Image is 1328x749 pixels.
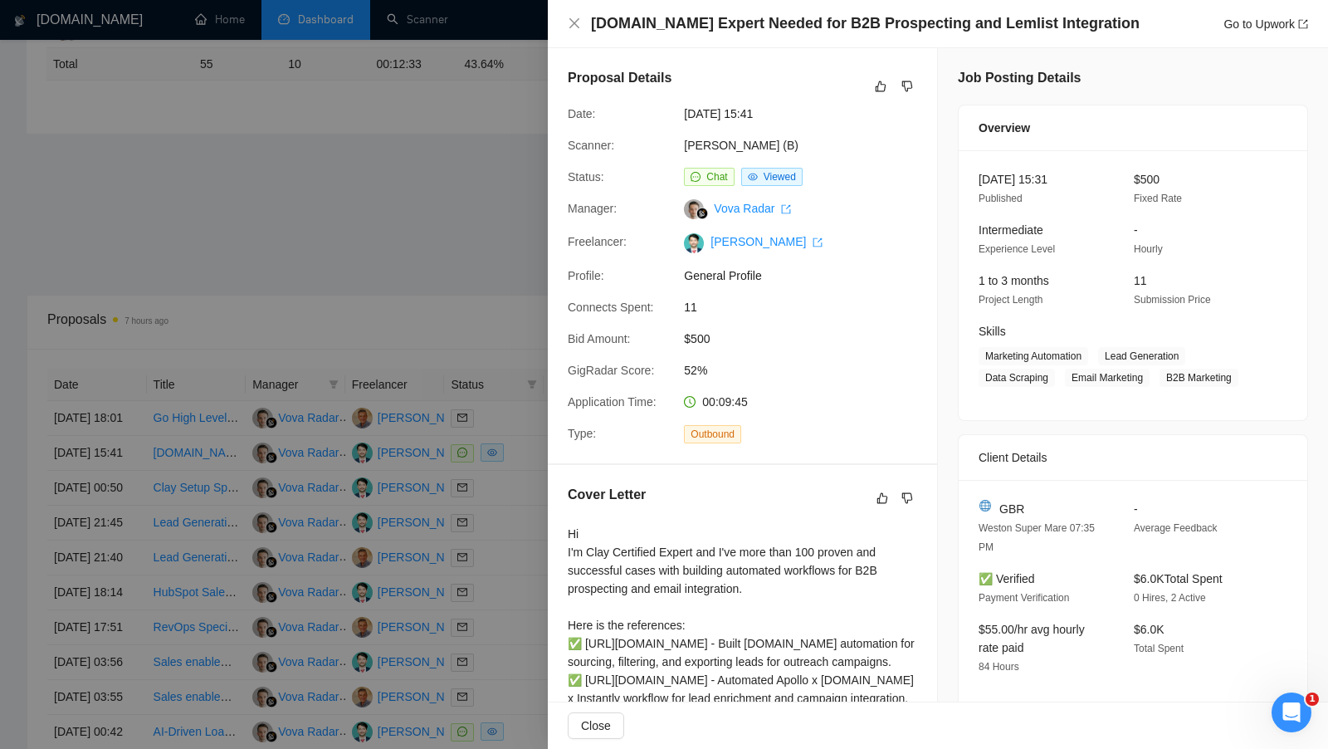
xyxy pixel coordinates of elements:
img: c16N7lKWb1HaM_aFeGZzzik2InePMz-0gERsiXtHYp9g20djN_UIIJr860j475Q-P7 [684,233,704,253]
span: Submission Price [1134,294,1211,306]
span: $55.00/hr avg hourly rate paid [979,623,1085,654]
span: 52% [684,361,933,379]
span: Project Length [979,294,1042,306]
span: close [568,17,581,30]
a: [PERSON_NAME] export [710,235,823,248]
span: Skills [979,325,1006,338]
span: Profile: [568,269,604,282]
span: - [1134,502,1138,516]
span: 84 Hours [979,661,1019,673]
span: export [781,204,791,214]
span: Manager: [568,202,617,215]
button: dislike [897,488,917,508]
button: like [871,76,891,96]
span: Marketing Automation [979,347,1088,365]
span: like [876,492,888,505]
img: 🌐 [979,500,991,512]
span: export [813,237,823,247]
span: Chat [706,171,727,183]
button: dislike [897,76,917,96]
span: GigRadar Score: [568,364,654,377]
span: 1 to 3 months [979,274,1049,287]
a: [PERSON_NAME] (B) [684,139,798,152]
span: Intermediate [979,223,1043,237]
a: Go to Upworkexport [1223,17,1308,31]
span: Average Feedback [1134,522,1218,534]
span: Data Scraping [979,369,1055,387]
span: dislike [901,492,913,505]
div: Client Details [979,435,1287,480]
span: like [875,80,886,93]
span: [DATE] 15:31 [979,173,1047,186]
span: ✅ Verified [979,572,1035,585]
span: Hourly [1134,243,1163,255]
span: Date: [568,107,595,120]
h5: Cover Letter [568,485,646,505]
span: $6.0K Total Spent [1134,572,1223,585]
span: Email Marketing [1065,369,1150,387]
span: dislike [901,80,913,93]
span: General Profile [684,267,933,285]
span: 1 [1306,693,1319,706]
span: 0 Hires, 2 Active [1134,592,1206,604]
span: $500 [684,330,933,348]
button: Close [568,712,624,739]
span: 11 [684,298,933,316]
span: Close [581,717,611,735]
span: $500 [1134,173,1160,186]
span: Connects Spent: [568,301,654,314]
span: Weston Super Mare 07:35 PM [979,522,1095,553]
span: $6.0K [1134,623,1164,636]
span: Bid Amount: [568,332,631,345]
span: Total Spent [1134,643,1184,654]
a: Vova Radar export [714,202,791,215]
h4: [DOMAIN_NAME] Expert Needed for B2B Prospecting and Lemlist Integration [591,13,1140,34]
span: [DATE] 15:41 [684,105,933,123]
button: Close [568,17,581,31]
span: Viewed [764,171,796,183]
span: clock-circle [684,396,696,408]
span: Type: [568,427,596,440]
span: Experience Level [979,243,1055,255]
span: B2B Marketing [1160,369,1238,387]
span: Overview [979,119,1030,137]
span: Fixed Rate [1134,193,1182,204]
span: GBR [999,500,1024,518]
span: 11 [1134,274,1147,287]
span: message [691,172,701,182]
span: Lead Generation [1098,347,1185,365]
img: gigradar-bm.png [696,208,708,219]
span: Freelancer: [568,235,627,248]
span: Application Time: [568,395,657,409]
span: 00:09:45 [702,395,748,409]
span: - [1134,223,1138,237]
span: Status: [568,170,604,184]
iframe: Intercom live chat [1272,693,1311,732]
span: Payment Verification [979,592,1069,604]
button: like [872,488,892,508]
span: export [1298,19,1308,29]
span: Published [979,193,1023,204]
h5: Proposal Details [568,68,671,88]
span: Outbound [684,425,741,443]
span: eye [748,172,758,182]
h5: Job Posting Details [958,68,1081,88]
span: Scanner: [568,139,614,152]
